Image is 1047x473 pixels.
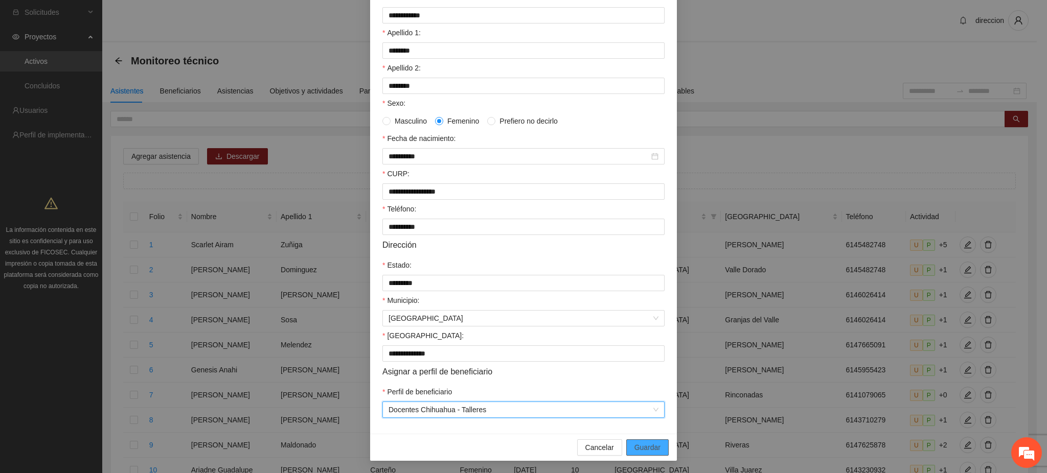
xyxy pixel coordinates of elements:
[19,136,180,240] span: Estamos sin conexión. Déjenos un mensaje.
[391,115,431,127] span: Masculino
[382,219,665,235] input: Teléfono:
[389,402,658,417] span: Docentes Chihuahua - Talleres
[382,239,417,251] span: Dirección
[382,330,464,341] label: Colonia:
[382,365,492,378] span: Asignar a perfil de beneficiario
[495,115,562,127] span: Prefiero no decirlo
[389,151,649,162] input: Fecha de nacimiento:
[382,275,665,291] input: Estado:
[443,115,483,127] span: Femenino
[585,442,614,453] span: Cancelar
[53,52,172,65] div: Dejar un mensaje
[382,62,421,74] label: Apellido 2:
[382,386,452,397] label: Perfil de beneficiario
[634,442,661,453] span: Guardar
[382,183,665,200] input: CURP:
[382,98,405,109] label: Sexo:
[168,5,192,30] div: Minimizar ventana de chat en vivo
[5,279,195,315] textarea: Escriba su mensaje aquí y haga clic en “Enviar”
[382,203,416,215] label: Teléfono:
[389,311,658,326] span: Chihuahua
[382,78,665,94] input: Apellido 2:
[152,315,186,328] em: Enviar
[626,439,669,456] button: Guardar
[382,168,409,179] label: CURP:
[382,345,665,362] input: Colonia:
[382,42,665,59] input: Apellido 1:
[577,439,622,456] button: Cancelar
[382,259,412,271] label: Estado:
[382,295,419,306] label: Municipio:
[382,27,421,38] label: Apellido 1:
[382,133,456,144] label: Fecha de nacimiento:
[382,7,665,23] input: Nombre:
